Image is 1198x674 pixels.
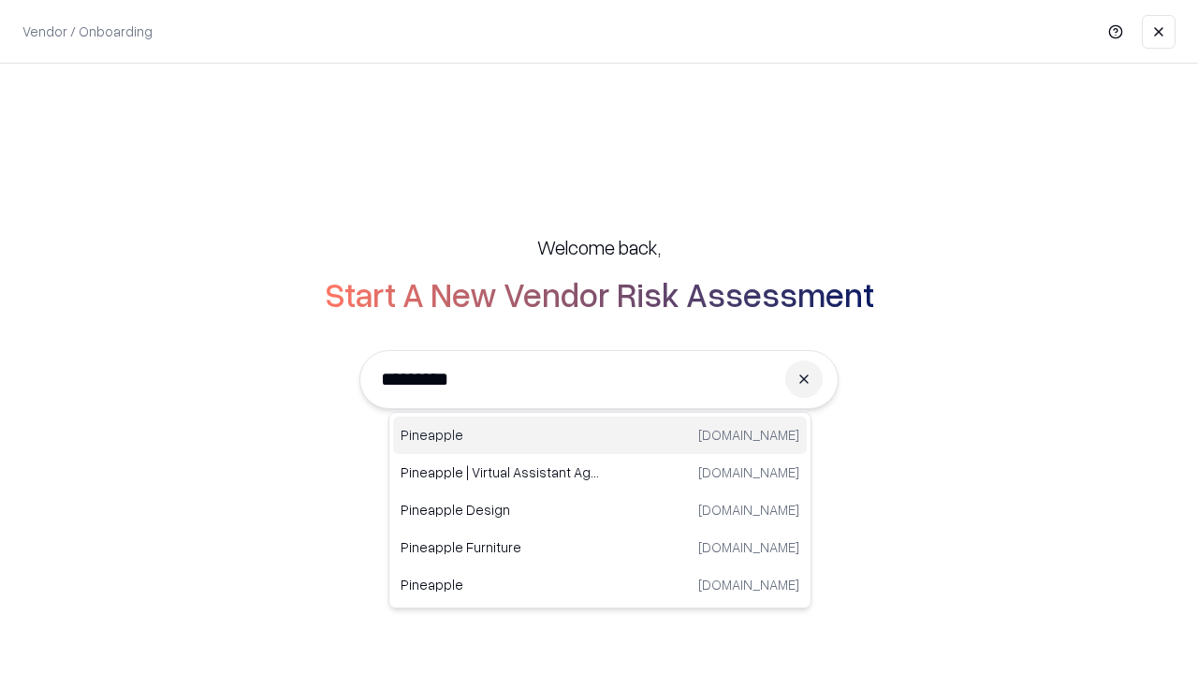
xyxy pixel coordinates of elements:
p: Pineapple Design [401,500,600,520]
p: Pineapple [401,575,600,594]
p: Pineapple Furniture [401,537,600,557]
h5: Welcome back, [537,234,661,260]
p: Pineapple | Virtual Assistant Agency [401,462,600,482]
p: [DOMAIN_NAME] [698,462,799,482]
p: Vendor / Onboarding [22,22,153,41]
p: [DOMAIN_NAME] [698,575,799,594]
div: Suggestions [388,412,811,608]
p: [DOMAIN_NAME] [698,500,799,520]
h2: Start A New Vendor Risk Assessment [325,275,874,313]
p: [DOMAIN_NAME] [698,537,799,557]
p: [DOMAIN_NAME] [698,425,799,445]
p: Pineapple [401,425,600,445]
